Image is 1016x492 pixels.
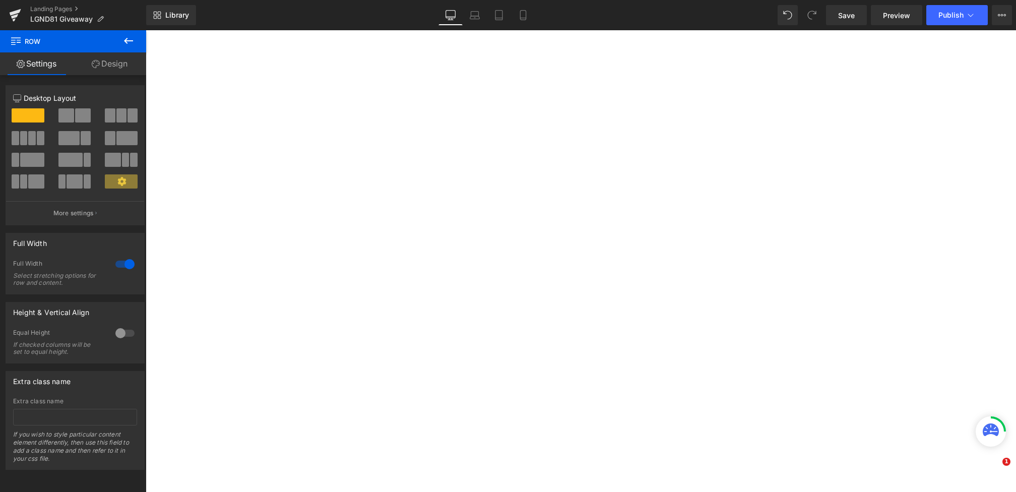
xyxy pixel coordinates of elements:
[778,5,798,25] button: Undo
[883,10,910,21] span: Preview
[13,341,104,355] div: If checked columns will be set to equal height.
[13,430,137,469] div: If you wish to style particular content element differently, then use this field to add a class n...
[30,5,146,13] a: Landing Pages
[13,260,105,270] div: Full Width
[13,372,71,386] div: Extra class name
[838,10,855,21] span: Save
[438,5,463,25] a: Desktop
[13,302,89,317] div: Height & Vertical Align
[13,272,104,286] div: Select stretching options for row and content.
[871,5,922,25] a: Preview
[13,398,137,405] div: Extra class name
[73,52,146,75] a: Design
[53,209,94,218] p: More settings
[1002,458,1010,466] span: 1
[463,5,487,25] a: Laptop
[165,11,189,20] span: Library
[30,15,93,23] span: LGND81 Giveaway
[6,201,144,225] button: More settings
[992,5,1012,25] button: More
[13,233,47,248] div: Full Width
[146,5,196,25] a: New Library
[487,5,511,25] a: Tablet
[938,11,964,19] span: Publish
[10,30,111,52] span: Row
[13,93,137,103] p: Desktop Layout
[802,5,822,25] button: Redo
[13,329,105,339] div: Equal Height
[511,5,535,25] a: Mobile
[926,5,988,25] button: Publish
[982,458,1006,482] iframe: Intercom live chat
